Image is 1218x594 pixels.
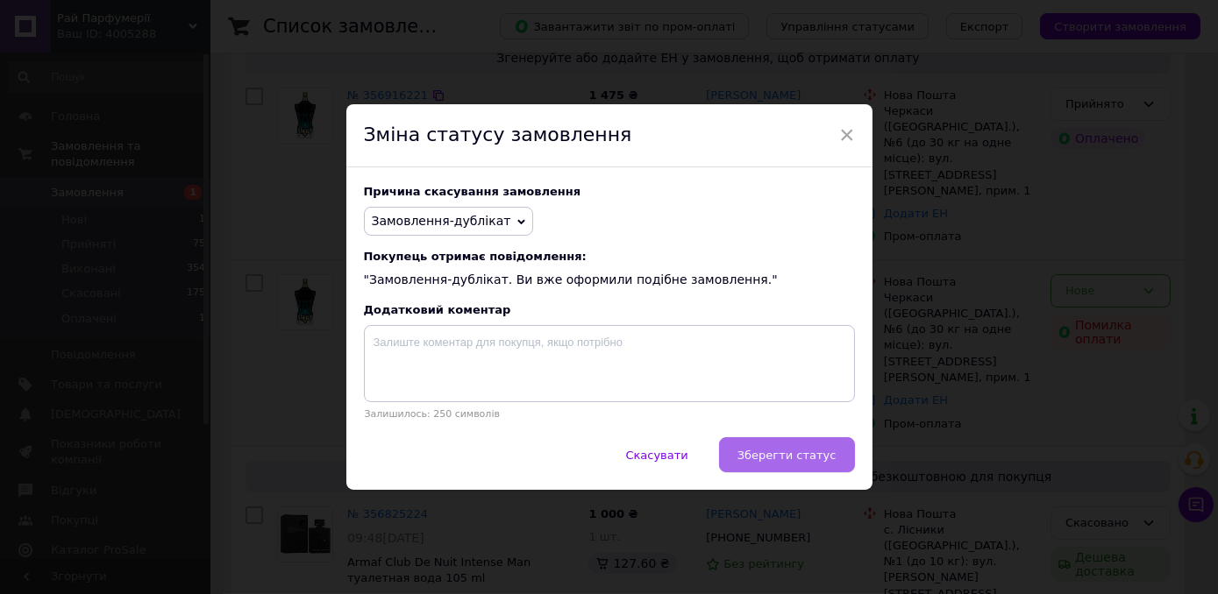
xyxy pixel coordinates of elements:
[607,437,706,472] button: Скасувати
[364,250,855,289] div: "Замовлення-дублікат. Ви вже оформили подібне замовлення."
[839,120,855,150] span: ×
[364,250,855,263] span: Покупець отримає повідомлення:
[372,214,511,228] span: Замовлення-дублікат
[364,408,855,420] p: Залишилось: 250 символів
[346,104,873,167] div: Зміна статусу замовлення
[364,185,855,198] div: Причина скасування замовлення
[719,437,855,472] button: Зберегти статус
[737,449,837,462] span: Зберегти статус
[364,303,855,316] div: Додатковий коментар
[625,449,687,462] span: Скасувати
